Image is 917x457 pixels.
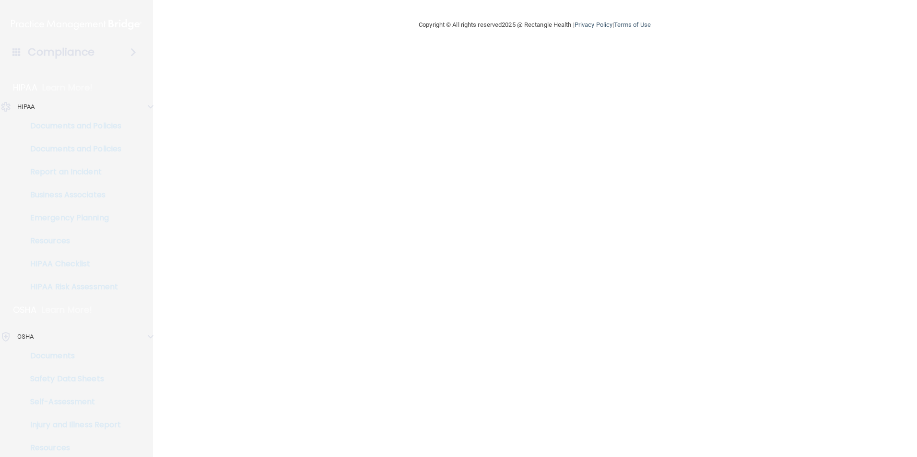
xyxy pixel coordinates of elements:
[6,397,137,407] p: Self-Assessment
[614,21,651,28] a: Terms of Use
[6,351,137,361] p: Documents
[6,374,137,384] p: Safety Data Sheets
[28,46,94,59] h4: Compliance
[6,259,137,269] p: HIPAA Checklist
[6,190,137,200] p: Business Associates
[42,82,93,93] p: Learn More!
[6,236,137,246] p: Resources
[13,304,37,316] p: OSHA
[6,144,137,154] p: Documents and Policies
[6,443,137,453] p: Resources
[17,101,35,113] p: HIPAA
[13,82,37,93] p: HIPAA
[11,15,141,34] img: PMB logo
[6,121,137,131] p: Documents and Policies
[6,167,137,177] p: Report an Incident
[42,304,93,316] p: Learn More!
[6,213,137,223] p: Emergency Planning
[360,10,710,40] div: Copyright © All rights reserved 2025 @ Rectangle Health | |
[6,282,137,292] p: HIPAA Risk Assessment
[6,420,137,430] p: Injury and Illness Report
[17,331,34,343] p: OSHA
[575,21,612,28] a: Privacy Policy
